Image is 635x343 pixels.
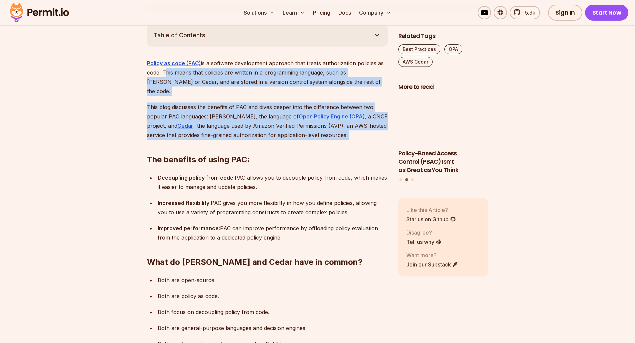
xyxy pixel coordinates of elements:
[147,59,388,96] p: is a software development approach that treats authorization policies as code. This means that po...
[405,178,408,181] button: Go to slide 2
[399,178,402,181] button: Go to slide 1
[158,224,388,242] p: PAC can improve performance by offloading policy evaluation from the application to a dedicated p...
[521,9,535,17] span: 5.3k
[310,6,333,19] a: Pricing
[444,44,462,54] a: OPA
[158,275,388,285] p: Both are open-source.
[158,323,388,333] p: Both are general-purpose languages and decision engines.
[147,102,388,140] p: This blog discusses the benefits of PAC and dives deeper into the difference between two popular ...
[280,6,308,19] button: Learn
[158,174,235,181] strong: Decoupling policy from code:
[158,198,388,217] p: PAC gives you more flexibility in how you define policies, allowing you to use a variety of progr...
[147,128,388,165] h2: The benefits of using PAC:
[299,113,365,120] a: Open Policy Engine (OPA)
[411,178,414,181] button: Go to slide 3
[510,6,540,19] a: 5.3k
[398,95,488,174] li: 2 of 3
[406,260,458,268] a: Join our Substack
[398,32,488,40] h2: Related Tags
[7,1,72,24] img: Permit logo
[398,57,433,67] a: AWS Cedar
[406,206,456,214] p: Like this Article?
[147,230,388,267] h2: What do [PERSON_NAME] and Cedar have in common?
[548,5,582,21] a: Sign In
[147,60,201,67] a: Policy as code (PAC)
[398,83,488,91] h2: More to read
[158,291,388,301] p: Both are policy as code.
[158,173,388,192] p: PAC allows you to decouple policy from code, which makes it easier to manage and update policies.
[177,122,193,129] a: Cedar
[398,95,488,182] div: Posts
[356,6,394,19] button: Company
[398,95,488,174] a: Policy-Based Access Control (PBAC) Isn’t as Great as You ThinkPolicy-Based Access Control (PBAC) ...
[398,149,488,174] h3: Policy-Based Access Control (PBAC) Isn’t as Great as You Think
[158,200,211,206] strong: Increased flexibility:
[158,225,220,232] strong: Improved performance:
[406,215,456,223] a: Star us on Github
[154,31,205,40] span: Table of Contents
[398,44,440,54] a: Best Practices
[398,95,488,146] img: Policy-Based Access Control (PBAC) Isn’t as Great as You Think
[241,6,277,19] button: Solutions
[406,238,442,246] a: Tell us why
[336,6,354,19] a: Docs
[585,5,629,21] a: Start Now
[406,251,458,259] p: Want more?
[147,24,388,47] button: Table of Contents
[406,229,442,237] p: Disagree?
[158,307,388,317] p: Both focus on decoupling policy from code.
